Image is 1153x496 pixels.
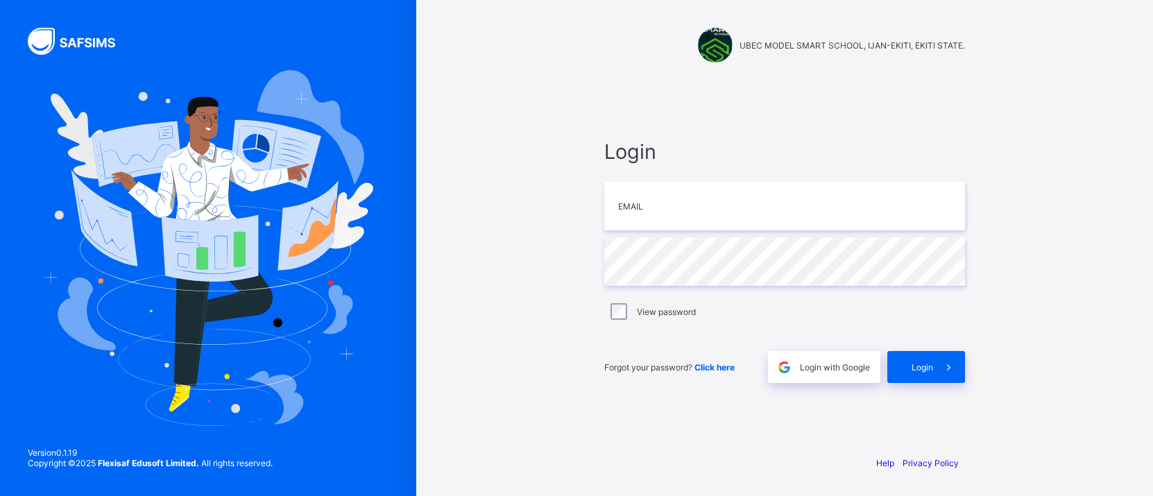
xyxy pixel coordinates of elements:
[740,40,965,51] span: UBEC MODEL SMART SCHOOL, IJAN-EKITI, EKITI STATE.
[776,359,792,375] img: google.396cfc9801f0270233282035f929180a.svg
[800,362,870,373] span: Login with Google
[28,458,273,468] span: Copyright © 2025 All rights reserved.
[98,458,199,468] strong: Flexisaf Edusoft Limited.
[694,362,735,373] a: Click here
[604,362,735,373] span: Forgot your password?
[637,307,696,317] label: View password
[903,458,959,468] a: Privacy Policy
[876,458,894,468] a: Help
[28,447,273,458] span: Version 0.1.19
[43,70,373,425] img: Hero Image
[604,139,965,164] span: Login
[912,362,933,373] span: Login
[28,28,132,55] img: SAFSIMS Logo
